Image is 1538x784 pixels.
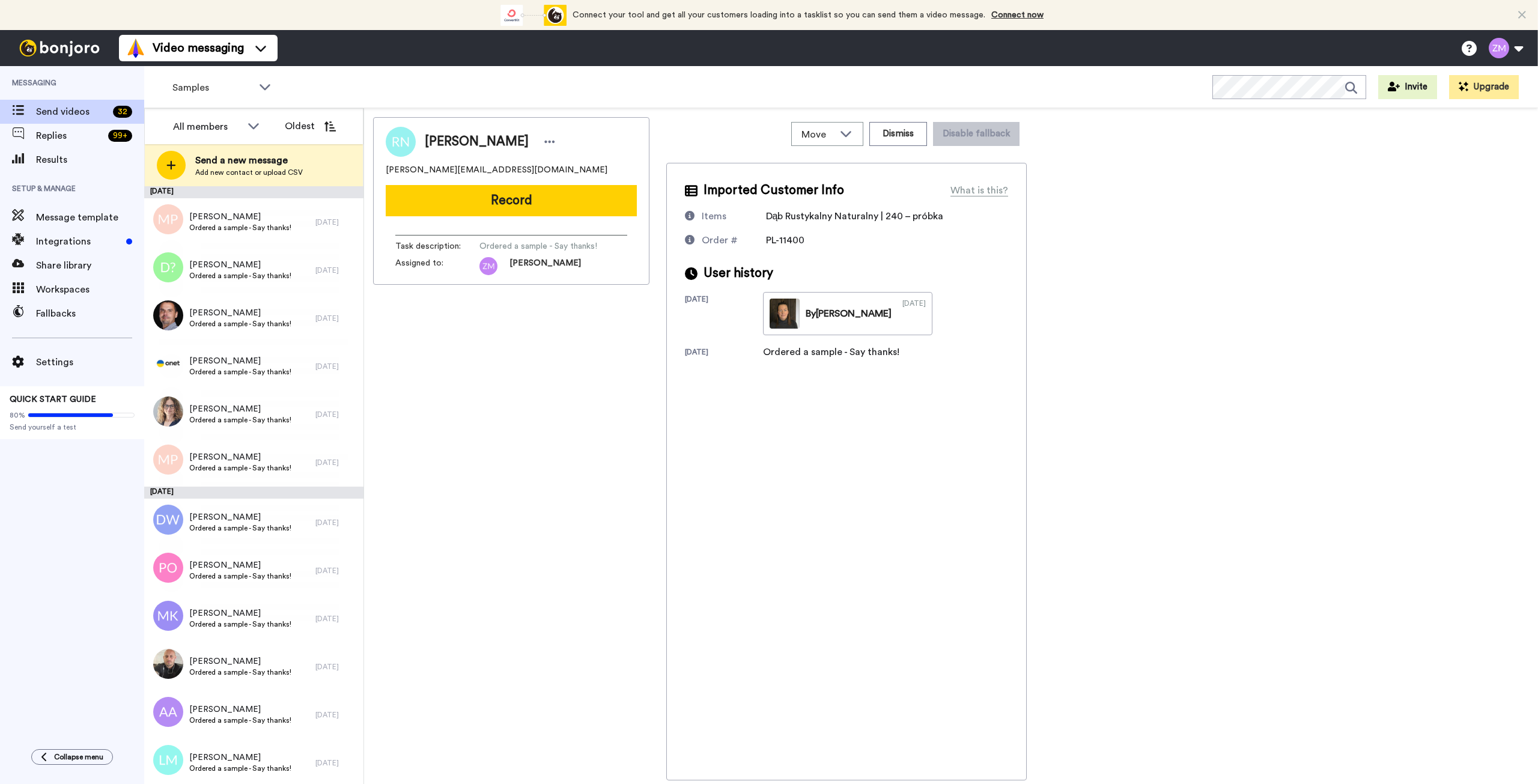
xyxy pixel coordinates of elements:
[704,181,844,199] span: Imported Customer Info
[189,307,291,319] span: [PERSON_NAME]
[153,397,183,427] img: 19e099e6-bf5f-46a2-ace3-61d013631aa5.jpg
[189,607,291,619] span: [PERSON_NAME]
[36,234,121,249] span: Integrations
[315,710,357,720] div: [DATE]
[54,752,103,762] span: Collapse menu
[315,314,357,323] div: [DATE]
[806,306,892,321] div: By [PERSON_NAME]
[763,292,932,335] a: By[PERSON_NAME][DATE]
[950,183,1008,198] div: What is this?
[113,106,132,118] div: 32
[933,122,1020,146] button: Disable fallback
[315,362,357,371] div: [DATE]
[702,209,726,223] div: Items
[315,266,357,275] div: [DATE]
[685,347,763,359] div: [DATE]
[189,355,291,367] span: [PERSON_NAME]
[770,299,800,329] img: 1ad16d12-48b4-4211-8d70-a946586d3e9e-thumb.jpg
[573,11,985,19] span: Connect your tool and get all your customers loading into a tasklist so you can send them a video...
[189,511,291,523] span: [PERSON_NAME]
[315,614,357,624] div: [DATE]
[189,451,291,463] span: [PERSON_NAME]
[386,127,416,157] img: Image of Roksana Napieralska
[153,300,183,330] img: 67c248c7-e3b0-4392-ab8f-c42e54f48411.jpg
[36,282,144,297] span: Workspaces
[902,299,926,329] div: [DATE]
[509,257,581,275] span: [PERSON_NAME]
[189,463,291,473] span: Ordered a sample - Say thanks!
[189,571,291,581] span: Ordered a sample - Say thanks!
[173,120,242,134] div: All members
[10,422,135,432] span: Send yourself a test
[189,619,291,629] span: Ordered a sample - Say thanks!
[801,127,834,142] span: Move
[36,105,108,119] span: Send videos
[425,133,529,151] span: [PERSON_NAME]
[315,217,357,227] div: [DATE]
[189,752,291,764] span: [PERSON_NAME]
[153,445,183,475] img: mp.png
[10,395,96,404] span: QUICK START GUIDE
[36,355,144,369] span: Settings
[189,271,291,281] span: Ordered a sample - Say thanks!
[704,264,773,282] span: User history
[315,662,357,672] div: [DATE]
[153,505,183,535] img: dw.png
[10,410,25,420] span: 80%
[153,348,183,378] img: 48192f58-16e0-4ba4-8a2b-6f60e390b252.jpg
[500,5,567,26] div: animation
[153,697,183,727] img: aa.png
[189,716,291,725] span: Ordered a sample - Say thanks!
[189,523,291,533] span: Ordered a sample - Say thanks!
[479,240,597,252] span: Ordered a sample - Say thanks!
[153,252,183,282] img: avatar
[315,518,357,527] div: [DATE]
[1378,75,1437,99] button: Invite
[766,211,944,221] span: Dąb Rustykalny Naturalny | 240 – próbka
[36,129,103,143] span: Replies
[189,667,291,677] span: Ordered a sample - Say thanks!
[386,185,637,216] button: Record
[36,258,144,273] span: Share library
[153,601,183,631] img: mk.png
[189,319,291,329] span: Ordered a sample - Say thanks!
[702,233,738,248] div: Order #
[14,40,105,56] img: bj-logo-header-white.svg
[395,240,479,252] span: Task description :
[189,703,291,716] span: [PERSON_NAME]
[991,11,1044,19] a: Connect now
[479,257,497,275] img: zm.png
[36,153,144,167] span: Results
[153,553,183,583] img: po.png
[153,204,183,234] img: mp.png
[386,164,607,176] span: [PERSON_NAME][EMAIL_ADDRESS][DOMAIN_NAME]
[395,257,479,275] span: Assigned to:
[276,114,345,138] button: Oldest
[763,345,899,359] div: Ordered a sample - Say thanks!
[195,168,303,177] span: Add new contact or upload CSV
[869,122,927,146] button: Dismiss
[126,38,145,58] img: vm-color.svg
[153,649,183,679] img: dda4595e-5cc6-4cdd-bf84-dfac702ddbef.jpg
[144,487,363,499] div: [DATE]
[189,211,291,223] span: [PERSON_NAME]
[315,566,357,576] div: [DATE]
[144,186,363,198] div: [DATE]
[315,410,357,419] div: [DATE]
[153,745,183,775] img: lm.png
[685,294,763,335] div: [DATE]
[195,153,303,168] span: Send a new message
[189,367,291,377] span: Ordered a sample - Say thanks!
[36,306,144,321] span: Fallbacks
[189,223,291,232] span: Ordered a sample - Say thanks!
[189,559,291,571] span: [PERSON_NAME]
[108,130,132,142] div: 99 +
[766,236,804,245] span: PL-11400
[172,81,253,95] span: Samples
[189,259,291,271] span: [PERSON_NAME]
[189,764,291,773] span: Ordered a sample - Say thanks!
[189,415,291,425] span: Ordered a sample - Say thanks!
[315,458,357,467] div: [DATE]
[1449,75,1519,99] button: Upgrade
